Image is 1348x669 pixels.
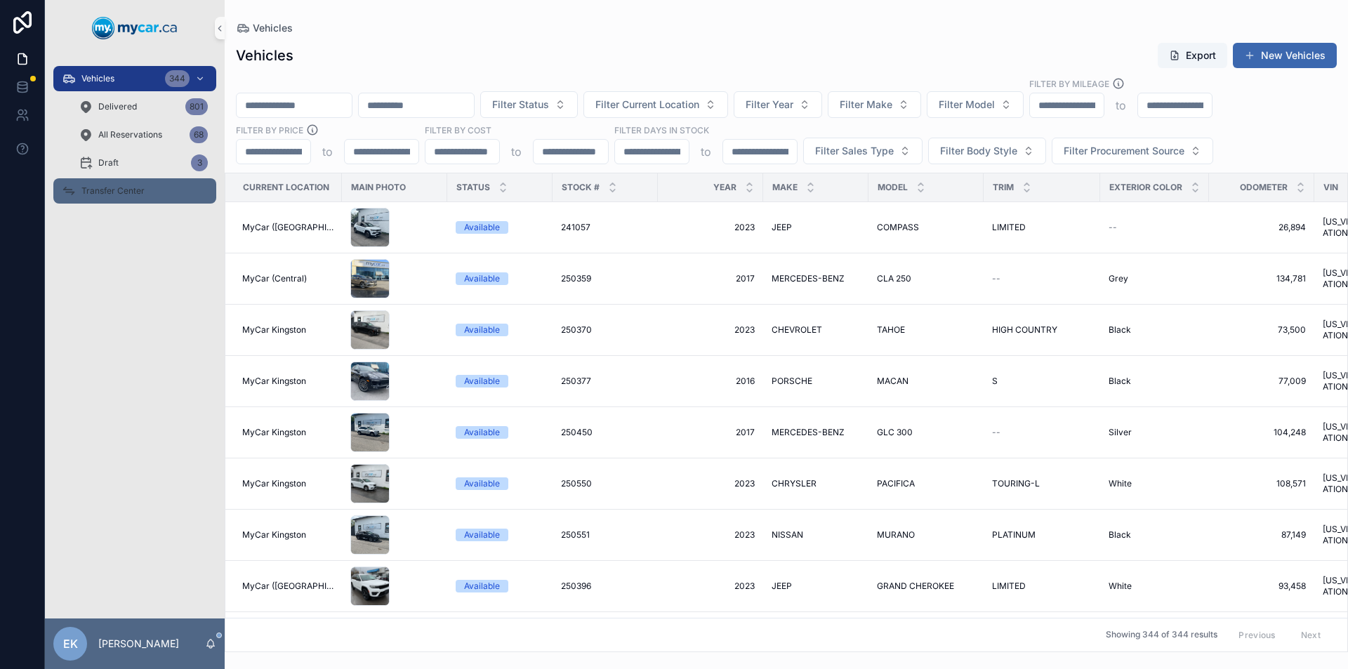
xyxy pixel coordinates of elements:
span: 77,009 [1217,376,1306,387]
div: 801 [185,98,208,115]
a: MERCEDES-BENZ [772,273,860,284]
span: PLATINUM [992,529,1036,541]
a: MyCar Kingston [242,529,333,541]
a: Draft3 [70,150,216,175]
span: Vehicles [81,73,114,84]
a: White [1109,478,1201,489]
a: 2023 [666,581,755,592]
a: 134,781 [1217,273,1306,284]
a: Black [1109,529,1201,541]
span: MyCar Kingston [242,529,306,541]
span: JEEP [772,222,792,233]
span: MyCar Kingston [242,324,306,336]
span: LIMITED [992,581,1026,592]
span: 108,571 [1217,478,1306,489]
label: FILTER BY COST [425,124,491,136]
a: 2023 [666,529,755,541]
a: CHRYSLER [772,478,860,489]
span: Filter Sales Type [815,144,894,158]
span: Odometer [1240,182,1288,193]
a: JEEP [772,222,860,233]
span: White [1109,581,1132,592]
span: Filter Year [746,98,793,112]
a: 2017 [666,427,755,438]
span: Filter Make [840,98,892,112]
span: All Reservations [98,129,162,140]
a: Vehicles [236,21,293,35]
a: Black [1109,376,1201,387]
span: Current Location [243,182,329,193]
a: Available [456,529,544,541]
span: CLA 250 [877,273,911,284]
span: Trim [993,182,1014,193]
a: MyCar Kingston [242,376,333,387]
span: 2023 [666,222,755,233]
a: Available [456,426,544,439]
button: Select Button [803,138,923,164]
span: White [1109,478,1132,489]
a: MyCar Kingston [242,427,333,438]
a: 250450 [561,427,649,438]
a: 241057 [561,222,649,233]
a: TOURING-L [992,478,1092,489]
span: TOURING-L [992,478,1040,489]
a: 2016 [666,376,755,387]
a: 250377 [561,376,649,387]
a: Transfer Center [53,178,216,204]
span: Filter Current Location [595,98,699,112]
label: Filter Days In Stock [614,124,709,136]
span: Filter Model [939,98,995,112]
a: MACAN [877,376,975,387]
span: CHRYSLER [772,478,817,489]
span: MERCEDES-BENZ [772,273,845,284]
span: Black [1109,529,1131,541]
span: 250377 [561,376,591,387]
a: S [992,376,1092,387]
a: -- [1109,222,1201,233]
span: MyCar Kingston [242,478,306,489]
span: 2017 [666,273,755,284]
span: MURANO [877,529,915,541]
a: 250551 [561,529,649,541]
a: NISSAN [772,529,860,541]
div: Available [464,580,500,592]
span: -- [992,273,1000,284]
a: 87,149 [1217,529,1306,541]
div: Available [464,324,500,336]
a: 93,458 [1217,581,1306,592]
span: S [992,376,998,387]
button: Select Button [480,91,578,118]
a: Available [456,221,544,234]
span: 2023 [666,478,755,489]
span: Delivered [98,101,137,112]
div: Available [464,426,500,439]
span: 73,500 [1217,324,1306,336]
span: Year [713,182,736,193]
button: Select Button [927,91,1024,118]
a: PLATINUM [992,529,1092,541]
p: to [511,143,522,160]
a: PACIFICA [877,478,975,489]
span: Transfer Center [81,185,145,197]
span: Stock # [562,182,600,193]
a: 26,894 [1217,222,1306,233]
a: GRAND CHEROKEE [877,581,975,592]
span: Make [772,182,798,193]
span: Model [878,182,908,193]
span: GLC 300 [877,427,913,438]
span: COMPASS [877,222,919,233]
button: Select Button [734,91,822,118]
a: 250370 [561,324,649,336]
a: HIGH COUNTRY [992,324,1092,336]
a: JEEP [772,581,860,592]
a: MyCar ([GEOGRAPHIC_DATA]) [242,581,333,592]
span: MyCar Kingston [242,376,306,387]
a: MyCar (Central) [242,273,333,284]
span: TAHOE [877,324,905,336]
button: New Vehicles [1233,43,1337,68]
